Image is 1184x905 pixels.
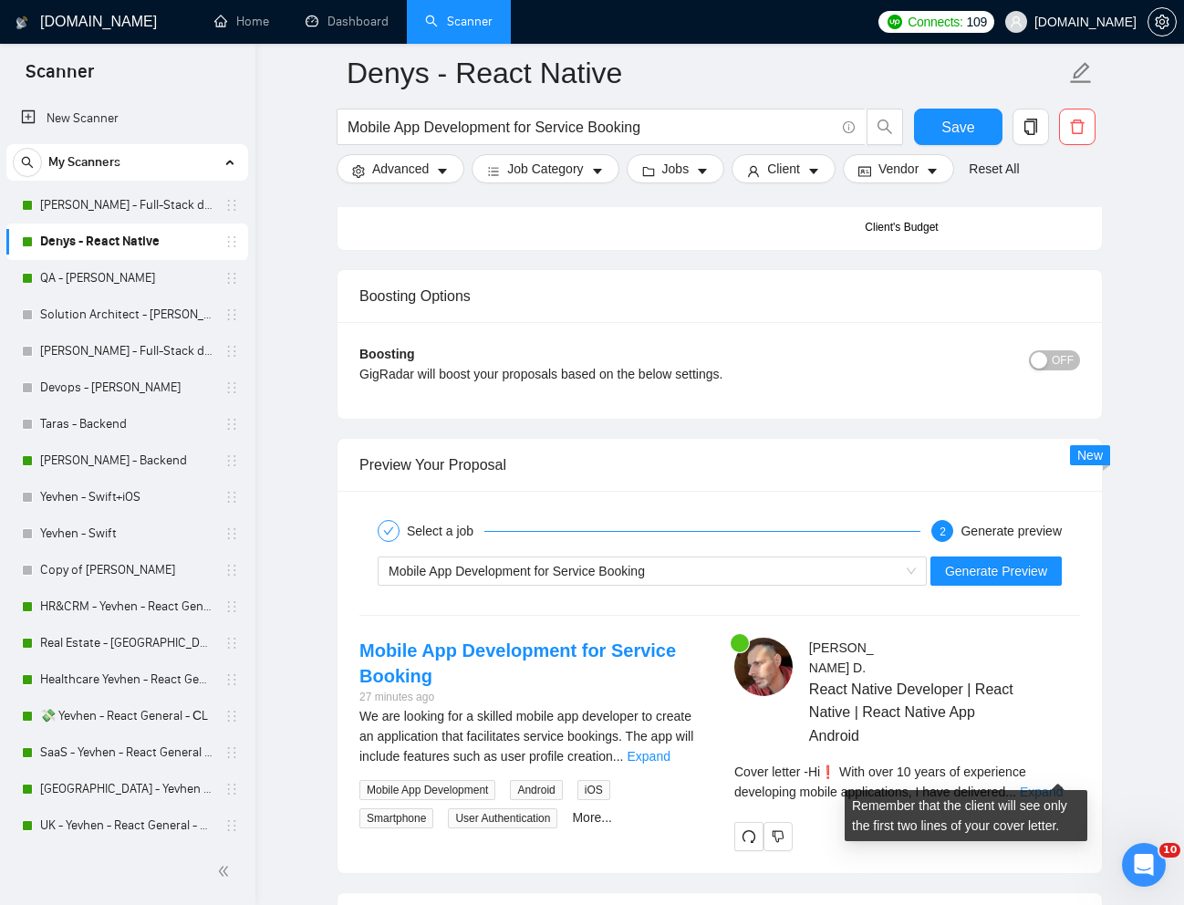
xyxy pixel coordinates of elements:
span: copy [1013,119,1048,135]
span: holder [224,745,239,760]
img: c1SXgQZWPLtCft5A2f_mrL0K_c_jCDZxN39adx4pUS87Emn3cECm7haNZBs4xyOGl6 [734,638,793,696]
span: User Authentication [448,808,557,828]
span: caret-down [807,164,820,178]
span: holder [224,344,239,359]
a: New Scanner [21,100,234,137]
span: iOS [577,780,610,800]
div: Generate preview [961,520,1062,542]
span: Client [767,159,800,179]
div: We are looking for a skilled mobile app developer to create an application that facilitates servi... [359,706,705,766]
button: Save [914,109,1002,145]
span: 10 [1159,843,1180,858]
div: 27 minutes ago [359,689,705,706]
button: delete [1059,109,1096,145]
span: user [1010,16,1023,28]
div: Preview Your Proposal [359,439,1080,491]
a: Real Estate - [GEOGRAPHIC_DATA] - React General - СL [40,625,213,661]
span: Save [941,116,974,139]
span: holder [224,453,239,468]
a: Devops - [PERSON_NAME] [40,369,213,406]
span: holder [224,307,239,322]
span: Advanced [372,159,429,179]
button: userClientcaret-down [732,154,836,183]
span: redo [735,829,763,844]
button: setting [1148,7,1177,36]
a: [PERSON_NAME] - Full-Stack dev [40,187,213,224]
li: New Scanner [6,100,248,137]
span: search [867,119,902,135]
a: Healthcare Yevhen - React General - СL [40,661,213,698]
span: holder [224,599,239,614]
a: [GEOGRAPHIC_DATA] - Yevhen - React General - СL [40,771,213,807]
span: caret-down [696,164,709,178]
span: holder [224,271,239,286]
span: New [1077,448,1103,463]
b: Boosting [359,347,415,361]
span: 2 [940,525,946,538]
span: Android [510,780,562,800]
a: Yevhen - Swift [40,515,213,552]
a: Mobile App Development for Service Booking [359,640,676,686]
span: Smartphone [359,808,433,828]
span: ... [613,749,624,764]
div: GigRadar will boost your proposals based on the below settings. [359,364,900,384]
iframe: Intercom live chat [1122,843,1166,887]
span: info-circle [843,121,855,133]
img: upwork-logo.png [888,15,902,29]
span: We are looking for a skilled mobile app developer to create an application that facilitates servi... [359,709,693,764]
button: settingAdvancedcaret-down [337,154,464,183]
span: setting [1148,15,1176,29]
span: caret-down [591,164,604,178]
div: Select a job [407,520,484,542]
button: barsJob Categorycaret-down [472,154,618,183]
span: holder [224,380,239,395]
span: caret-down [436,164,449,178]
span: folder [642,164,655,178]
button: idcardVendorcaret-down [843,154,954,183]
a: UK - Yevhen - React General - СL [40,807,213,844]
a: HR&CRM - Yevhen - React General - СL [40,588,213,625]
a: dashboardDashboard [306,14,389,29]
span: check [383,525,394,536]
span: bars [487,164,500,178]
span: Vendor [878,159,919,179]
a: Solution Architect - [PERSON_NAME] [40,296,213,333]
button: search [13,148,42,177]
div: Remember that the client will see only the first two lines of your cover letter. [845,790,1087,841]
span: Job Category [507,159,583,179]
button: copy [1013,109,1049,145]
span: holder [224,818,239,833]
span: React Native Developer | React Native | React Native App Android [809,678,1026,746]
span: idcard [858,164,871,178]
span: Connects: [908,12,962,32]
span: delete [1060,119,1095,135]
a: Copy of [PERSON_NAME] [40,552,213,588]
span: 109 [967,12,987,32]
a: Denys - React Native [40,224,213,260]
span: double-left [217,862,235,880]
a: setting [1148,15,1177,29]
a: [PERSON_NAME] - Backend [40,442,213,479]
button: redo [734,822,763,851]
span: search [14,156,41,169]
span: setting [352,164,365,178]
a: SaaS - Yevhen - React General - СL [40,734,213,771]
a: [PERSON_NAME] - Full-Stack dev [40,333,213,369]
a: homeHome [214,14,269,29]
button: folderJobscaret-down [627,154,725,183]
span: holder [224,636,239,650]
span: user [747,164,760,178]
span: holder [224,526,239,541]
div: Remember that the client will see only the first two lines of your cover letter. [734,762,1080,802]
a: Yevhen - Swift+iOS [40,479,213,515]
div: Boosting Options [359,270,1080,322]
span: [PERSON_NAME] D . [809,640,874,675]
span: holder [224,417,239,432]
a: Taras - Backend [40,406,213,442]
span: Scanner [11,58,109,97]
a: 💸 Yevhen - React General - СL [40,698,213,734]
span: edit [1069,61,1093,85]
input: Scanner name... [347,50,1065,96]
a: More... [572,810,612,825]
button: search [867,109,903,145]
